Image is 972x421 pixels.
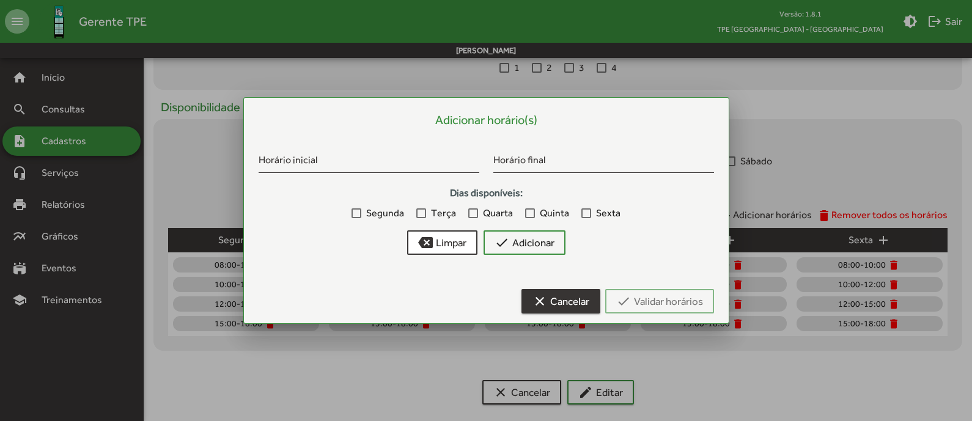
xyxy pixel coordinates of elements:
[418,232,466,254] span: Limpar
[532,294,547,309] mat-icon: clear
[540,206,569,221] span: Quinta
[418,235,433,250] mat-icon: backspace
[495,232,554,254] span: Adicionar
[532,290,589,312] span: Cancelar
[495,235,509,250] mat-icon: check
[259,186,714,205] strong: Dias disponíveis:
[259,112,714,127] h5: Adicionar horário(s)
[483,206,513,221] span: Quarta
[596,206,620,221] span: Sexta
[484,230,565,255] button: Adicionar
[366,206,404,221] span: Segunda
[521,289,600,313] button: Cancelar
[407,230,477,255] button: Limpar
[431,206,456,221] span: Terça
